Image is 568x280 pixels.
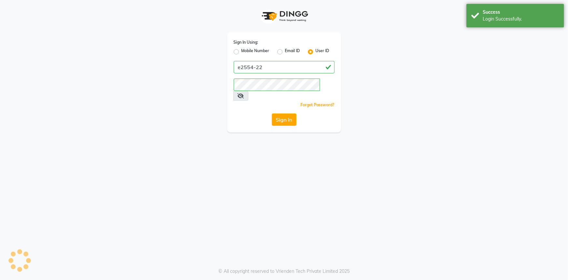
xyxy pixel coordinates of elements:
label: Mobile Number [242,48,270,56]
img: logo1.svg [258,7,310,26]
label: Email ID [285,48,300,56]
div: Login Successfully. [483,16,559,22]
label: Sign In Using: [234,39,258,45]
div: Success [483,9,559,16]
label: User ID [316,48,329,56]
a: Forgot Password? [301,102,335,107]
input: Username [234,79,320,91]
button: Sign In [272,113,297,126]
input: Username [234,61,335,73]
